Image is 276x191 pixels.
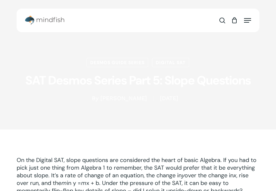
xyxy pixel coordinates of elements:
[234,149,267,182] iframe: Chatbot
[92,96,99,100] span: By
[17,172,248,187] span: , rise over run, and the
[228,12,241,28] a: Cart
[81,180,86,186] span: m
[17,156,256,179] span: On the Digital SAT, slope questions are considered the heart of basic Algebra. If you had to pick...
[100,95,147,101] a: [PERSON_NAME]
[25,16,64,25] img: Mindfish Test Prep & Academics
[152,58,189,67] a: Digital SAT
[67,179,81,187] span: in y =
[86,58,148,67] a: Desmos Guide Series
[244,17,251,24] a: Navigation Menu
[185,172,233,179] span: over the change in
[153,96,185,100] span: [DATE]
[182,172,185,179] span: y
[17,12,259,28] header: Main Menu
[233,172,236,179] span: x
[61,180,67,186] span: m
[17,67,259,94] h1: SAT Desmos Series Part 5: Slope Questions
